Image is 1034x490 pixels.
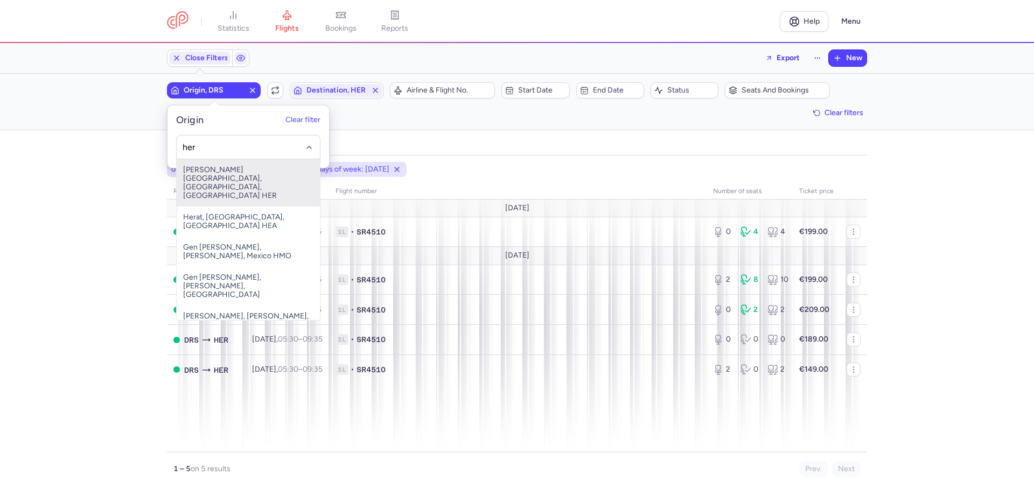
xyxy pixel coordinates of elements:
[651,82,718,98] button: Status
[214,334,228,346] span: HER
[740,364,759,375] div: 0
[713,304,732,315] div: 0
[336,364,348,375] span: 1L
[501,82,569,98] button: Start date
[351,274,354,285] span: •
[303,335,323,344] time: 09:35
[713,226,732,237] div: 0
[593,86,640,95] span: End date
[314,10,368,33] a: bookings
[167,50,232,66] button: Close Filters
[214,364,228,376] span: HER
[336,226,348,237] span: 1L
[177,159,320,207] span: [PERSON_NAME][GEOGRAPHIC_DATA], [GEOGRAPHIC_DATA], [GEOGRAPHIC_DATA] HER
[740,274,759,285] div: 8
[336,304,348,315] span: 1L
[767,334,786,345] div: 0
[758,49,807,67] button: Export
[285,116,320,125] button: Clear filter
[171,164,209,175] span: origin: DRS
[176,114,204,126] h5: Origin
[742,86,826,95] span: Seats and bookings
[518,86,565,95] span: Start date
[278,335,323,344] span: –
[252,365,323,374] span: [DATE],
[740,334,759,345] div: 0
[303,365,323,374] time: 09:35
[740,304,759,315] div: 2
[275,24,299,33] span: flights
[576,82,644,98] button: End date
[707,183,793,200] th: number of seats
[278,365,323,374] span: –
[505,204,529,212] span: [DATE]
[184,364,199,376] span: DRS
[206,10,260,33] a: statistics
[218,24,249,33] span: statistics
[799,335,828,344] strong: €189.00
[407,86,491,95] span: Airline & Flight No.
[191,464,230,473] span: on 5 results
[167,11,188,31] a: CitizenPlane red outlined logo
[713,364,732,375] div: 2
[835,11,867,32] button: Menu
[306,86,367,95] span: Destination, HER
[799,461,828,477] button: Prev.
[336,334,348,345] span: 1L
[357,334,386,345] span: SR4510
[829,50,867,66] button: New
[799,275,828,284] strong: €199.00
[290,82,383,98] button: Destination, HER
[173,464,191,473] strong: 1 – 5
[278,365,298,374] time: 05:30
[351,364,354,375] span: •
[713,274,732,285] div: 2
[381,24,408,33] span: reports
[351,226,354,237] span: •
[357,226,386,237] span: SR4510
[177,207,320,237] span: Herat, [GEOGRAPHIC_DATA], [GEOGRAPHIC_DATA] HEA
[799,365,828,374] strong: €149.00
[777,54,800,62] span: Export
[167,82,261,98] button: Origin, DRS
[260,10,314,33] a: flights
[846,54,862,62] span: New
[804,17,820,25] span: Help
[667,86,715,95] span: Status
[351,334,354,345] span: •
[336,274,348,285] span: 1L
[325,24,357,33] span: bookings
[317,164,389,175] span: days of week: [DATE]
[357,274,386,285] span: SR4510
[725,82,830,98] button: Seats and bookings
[767,226,786,237] div: 4
[329,183,707,200] th: Flight number
[780,11,828,32] a: Help
[832,461,861,477] button: Next
[505,251,529,260] span: [DATE]
[183,141,315,153] input: -searchbox
[740,226,759,237] div: 4
[799,227,828,236] strong: €199.00
[184,86,244,95] span: Origin, DRS
[177,267,320,306] span: Gen [PERSON_NAME], [PERSON_NAME], [GEOGRAPHIC_DATA]
[799,305,829,314] strong: €209.00
[357,364,386,375] span: SR4510
[809,105,867,121] button: Clear filters
[767,304,786,315] div: 2
[278,335,298,344] time: 05:30
[767,274,786,285] div: 10
[351,304,354,315] span: •
[177,306,320,336] span: [PERSON_NAME], [PERSON_NAME], [GEOGRAPHIC_DATA] MAM
[793,183,840,200] th: Ticket price
[825,109,863,117] span: Clear filters
[185,54,228,62] span: Close Filters
[252,335,323,344] span: [DATE],
[390,82,495,98] button: Airline & Flight No.
[357,304,386,315] span: SR4510
[368,10,422,33] a: reports
[167,183,246,200] th: route
[767,364,786,375] div: 2
[184,334,199,346] span: DRS
[177,237,320,267] span: Gen [PERSON_NAME], [PERSON_NAME], Mexico HMO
